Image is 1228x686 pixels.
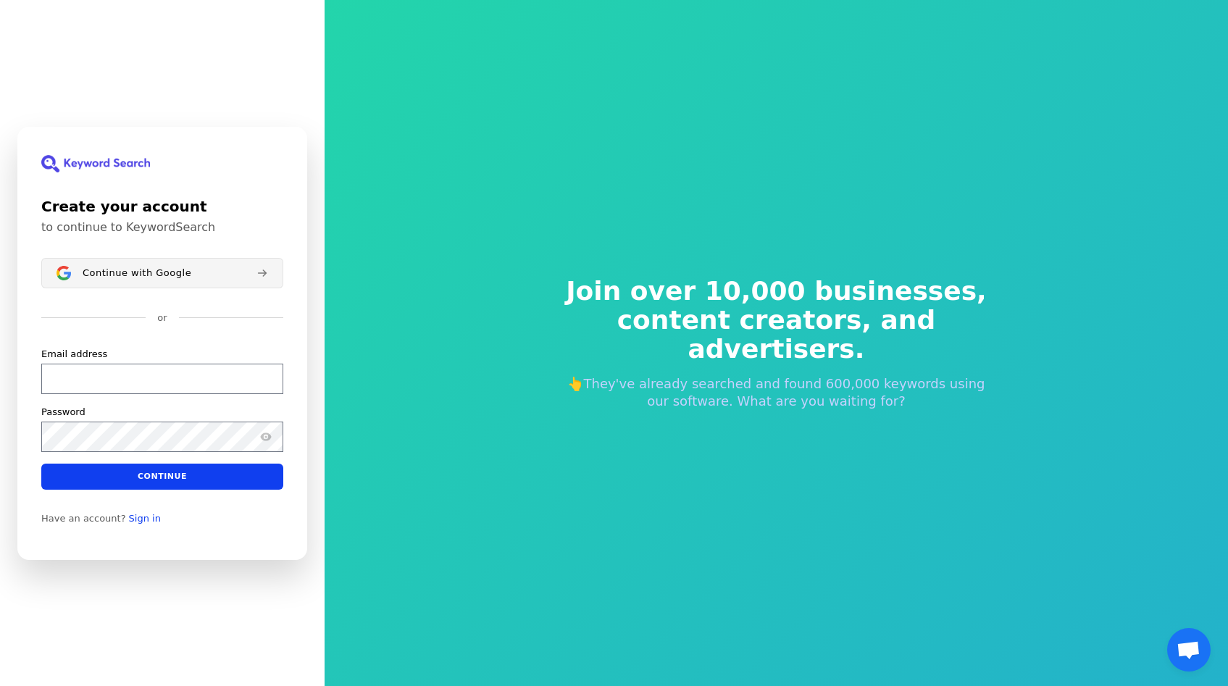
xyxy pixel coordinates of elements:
button: Sign in with GoogleContinue with Google [41,258,283,288]
img: Sign in with Google [57,266,71,280]
span: Continue with Google [83,267,191,278]
button: Show password [257,427,275,445]
button: Continue [41,463,283,489]
label: Email address [41,347,107,360]
p: or [157,311,167,325]
h1: Create your account [41,196,283,217]
a: Open chat [1167,628,1211,672]
span: Have an account? [41,512,126,524]
p: to continue to KeywordSearch [41,220,283,235]
label: Password [41,405,85,418]
span: Join over 10,000 businesses, [556,277,997,306]
p: 👆They've already searched and found 600,000 keywords using our software. What are you waiting for? [556,375,997,410]
a: Sign in [129,512,161,524]
span: content creators, and advertisers. [556,306,997,364]
img: KeywordSearch [41,155,150,172]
